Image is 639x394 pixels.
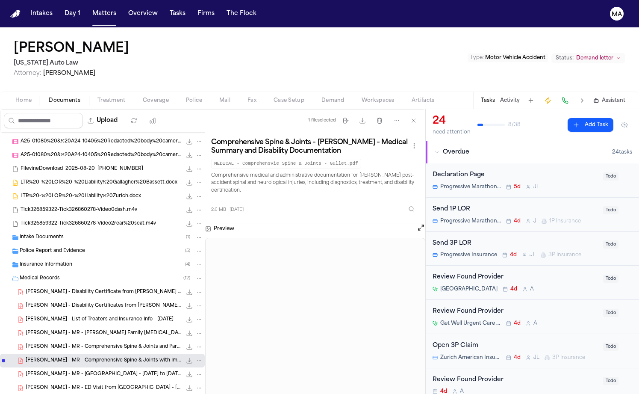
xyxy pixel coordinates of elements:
button: Firms [194,6,218,21]
div: Open task: Review Found Provider [426,266,639,300]
div: Open task: Open 3P Claim [426,334,639,368]
span: Documents [49,97,80,104]
span: Progressive Insurance [440,252,497,258]
button: Download V. Gullett - List of Treaters and Insurance Info - 10.17.24 [185,315,194,324]
span: 3P Insurance [552,354,585,361]
span: Home [15,97,32,104]
span: Police [186,97,202,104]
div: Declaration Page [433,170,598,180]
span: A25-01080%20&%20A24-10405%20Redacted%20body%20camera%20D.%20Charles.mp4 [21,138,182,145]
button: Day 1 [61,6,84,21]
button: Download A25-01080%20&%20A24-10405%20Redacted%20body%20camera%20M.%20Jones.mp4 [185,151,194,160]
a: Intakes [27,6,56,21]
span: 4d [514,354,521,361]
button: Upload [83,113,123,128]
div: Open task: Declaration Page [426,163,639,198]
span: Artifacts [412,97,435,104]
button: Overview [125,6,161,21]
span: Intake Documents [20,234,64,241]
div: Send 3P LOR [433,239,598,249]
button: Assistant [593,97,625,104]
button: Download V. Gullett - Disability Certificates from Dr. Todd Kleinstein - 3.20.25 to 5.22.25 [185,302,194,310]
div: Open task: Send 1P LOR [426,198,639,232]
button: Download V. Gullett - MR - Chesterfield Family Chiropractic - 10.17.24 to 6.23.25 [185,329,194,338]
span: Todo [603,206,618,214]
span: [PERSON_NAME] - MR - [GEOGRAPHIC_DATA] - [DATE] to [DATE] [26,371,182,378]
span: Overdue [443,148,469,157]
span: ( 5 ) [185,249,190,253]
h3: Preview [214,225,234,232]
span: J L [533,354,539,361]
span: Attorney: [14,70,41,77]
div: Open task: Review Found Provider [426,300,639,334]
span: Todo [603,309,618,317]
span: [PERSON_NAME] - MR - ED Visit from [GEOGRAPHIC_DATA] - [DATE] [26,385,182,392]
span: Todo [603,343,618,351]
span: Medical Records [20,275,60,282]
button: Download Tick326859322-Tick326860278-Video2rear%20seat.m4v [185,219,194,228]
span: Demand letter [576,55,613,62]
button: Edit matter name [14,41,129,56]
a: Home [10,10,21,18]
div: Send 1P LOR [433,204,598,214]
h2: [US_STATE] Auto Law [14,58,133,68]
button: Add Task [525,95,537,107]
div: Review Found Provider [433,307,598,317]
button: Activity [500,97,520,104]
button: Download LTR%20-%20LOR%20-%20Liability%20Gallagher%20Bassett.docx [185,178,194,187]
button: Make a Call [559,95,571,107]
span: Status: [556,55,574,62]
span: Todo [603,377,618,385]
button: Tasks [481,97,495,104]
span: Assistant [602,97,625,104]
button: Download FilevineDownload_2025-08-20_16-46-17-545 [185,165,194,173]
span: 4d [514,218,521,225]
button: Download V. Gullett - MR - Comprehensive Spine & Joints with Imaging and Disability Docs - 2.2025... [185,356,194,365]
button: Hide completed tasks (⌘⇧H) [617,118,632,132]
button: Download LTR%20-%20LOR%20-%20Liability%20Zurich.docx [185,192,194,201]
span: Tick326859322-Tick326860278-Video0dash.m4v [21,207,137,214]
div: 1 file selected [308,118,336,123]
button: Tasks [166,6,189,21]
span: Progressive Marathon Insurance Co [440,184,501,190]
span: Insurance Information [20,261,72,269]
span: 4d [514,320,521,327]
button: Download A25-01080%20&%20A24-10405%20Redacted%20body%20camera%20D.%20Charles.mp4 [185,137,194,146]
span: LTR%20-%20LOR%20-%20Liability%20Zurich.docx [21,193,141,200]
span: 2.6 MB [211,207,226,213]
span: 3P Insurance [548,252,581,258]
span: Police Report and Evidence [20,248,85,255]
div: Review Found Provider [433,375,598,385]
div: need attention [433,129,471,136]
span: Motor Vehicle Accident [485,55,545,60]
a: The Flock [223,6,260,21]
button: Matters [89,6,120,21]
input: Search files [4,113,83,128]
span: 24 task s [612,149,632,156]
span: [PERSON_NAME] - List of Treaters and Insurance Info - [DATE] [26,316,174,323]
span: Todo [603,240,618,249]
span: [PERSON_NAME] - MR - Comprehensive Spine & Joints and Parkwood Imaging - [DATE] to [DATE] [26,344,182,351]
span: 4d [510,286,517,293]
span: Progressive Marathon Insurance Co [440,218,501,225]
span: J L [530,252,536,258]
span: J L [533,184,539,190]
span: Zurich American Insurance ([PERSON_NAME] [PERSON_NAME] – TPA) [440,354,501,361]
p: Comprehensive medical and administrative documentation for [PERSON_NAME] post-accident spinal and... [211,172,419,195]
span: [PERSON_NAME] - Disability Certificates from [PERSON_NAME] - [DATE] to [DATE] [26,302,182,310]
span: FilevineDownload_2025-08-20_[PHONE_NUMBER] [21,166,143,173]
span: Todo [603,275,618,283]
span: J [533,218,536,225]
span: 1P Insurance [549,218,581,225]
span: Demand [321,97,345,104]
span: A25-01080%20&%20A24-10405%20Redacted%20body%20camera%20M.%20Jones.mp4 [21,152,182,159]
span: Fax [247,97,256,104]
span: A [533,320,537,327]
img: Finch Logo [10,10,21,18]
span: A [530,286,534,293]
div: 24 [433,114,471,128]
